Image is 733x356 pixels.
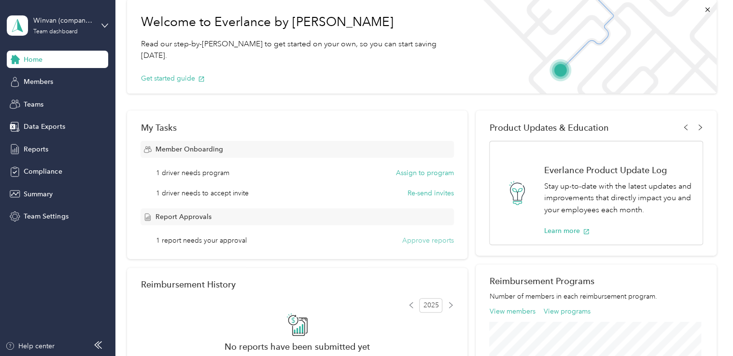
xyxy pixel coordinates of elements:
[141,279,235,289] h2: Reimbursement History
[141,123,453,133] div: My Tasks
[141,73,205,83] button: Get started guide
[141,342,453,352] h2: No reports have been submitted yet
[408,188,454,198] button: Re-send invites
[156,235,247,246] span: 1 report needs your approval
[155,212,211,222] span: Report Approvals
[155,144,223,154] span: Member Onboarding
[402,235,454,246] button: Approve reports
[24,77,53,87] span: Members
[24,211,68,221] span: Team Settings
[544,306,591,316] button: View programs
[544,180,692,216] p: Stay up-to-date with the latest updates and improvements that directly impact you and your employ...
[24,55,42,65] span: Home
[489,276,703,286] h2: Reimbursement Programs
[489,306,535,316] button: View members
[24,166,62,177] span: Compliance
[24,189,53,199] span: Summary
[141,14,459,30] h1: Welcome to Everlance by [PERSON_NAME]
[24,122,65,132] span: Data Exports
[141,38,459,62] p: Read our step-by-[PERSON_NAME] to get started on your own, so you can start saving [DATE].
[24,99,43,110] span: Teams
[24,144,48,154] span: Reports
[33,29,78,35] div: Team dashboard
[489,291,703,301] p: Number of members in each reimbursement program.
[544,165,692,175] h1: Everlance Product Update Log
[419,298,442,313] span: 2025
[396,168,454,178] button: Assign to program
[679,302,733,356] iframe: Everlance-gr Chat Button Frame
[33,15,94,26] div: Winvan (company vehicles)
[156,168,229,178] span: 1 driver needs program
[5,341,55,351] button: Help center
[544,226,590,236] button: Learn more
[489,123,608,133] span: Product Updates & Education
[156,188,249,198] span: 1 driver needs to accept invite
